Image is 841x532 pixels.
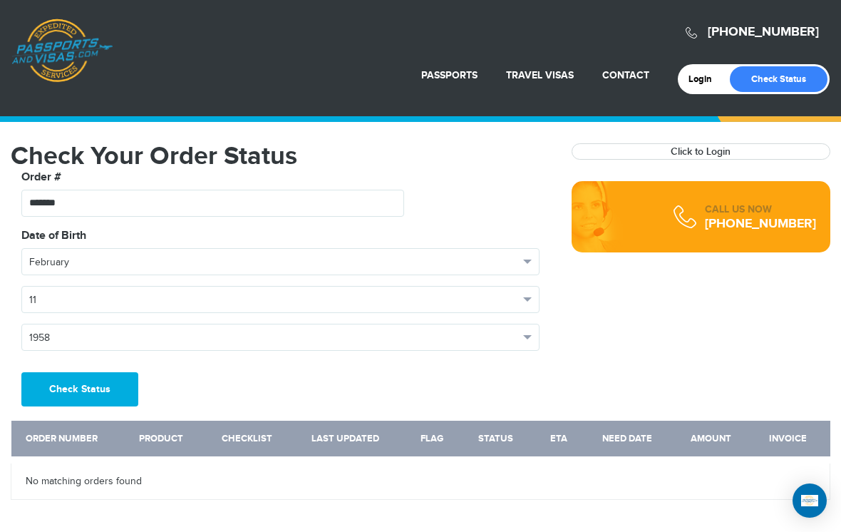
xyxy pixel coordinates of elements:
[730,66,827,92] a: Check Status
[21,227,86,245] label: Date of Birth
[11,460,830,500] td: No matching orders found
[21,286,540,313] button: 11
[793,484,827,518] div: Open Intercom Messenger
[602,69,649,81] a: Contact
[29,255,519,270] span: February
[506,69,574,81] a: Travel Visas
[406,421,465,460] th: Flag
[588,421,677,460] th: Need Date
[676,421,755,460] th: Amount
[688,73,722,85] a: Login
[708,24,819,40] a: [PHONE_NUMBER]
[21,324,540,351] button: 1958
[11,421,125,460] th: Order Number
[755,421,830,460] th: Invoice
[671,145,731,158] a: Click to Login
[21,248,540,275] button: February
[464,421,536,460] th: Status
[421,69,478,81] a: Passports
[29,293,519,307] span: 11
[21,372,138,406] button: Check Status
[297,421,406,460] th: Last Updated
[11,143,550,169] h1: Check Your Order Status
[536,421,588,460] th: ETA
[21,169,61,186] label: Order #
[125,421,207,460] th: Product
[207,421,297,460] th: Checklist
[705,216,816,232] a: [PHONE_NUMBER]
[29,331,519,345] span: 1958
[705,203,816,217] div: CALL US NOW
[11,19,113,83] a: Passports & [DOMAIN_NAME]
